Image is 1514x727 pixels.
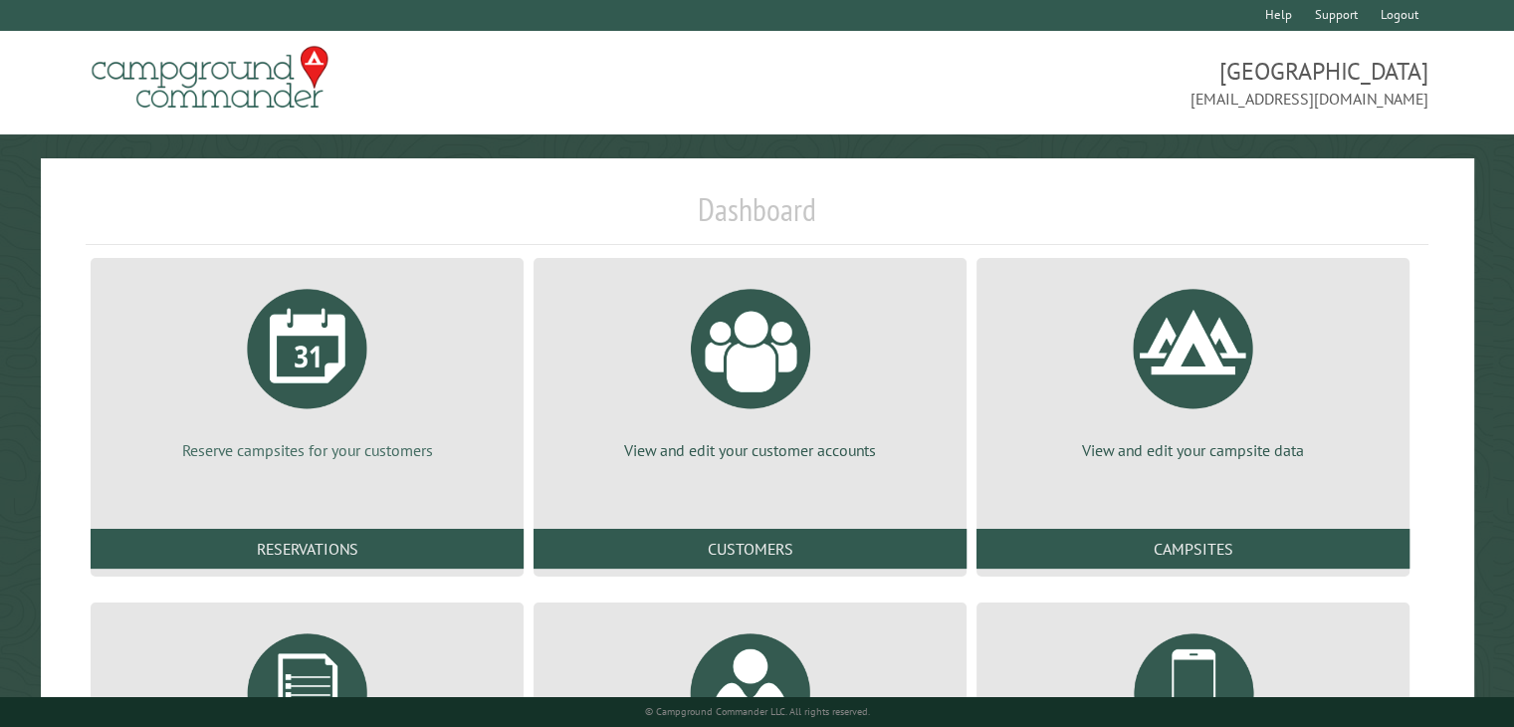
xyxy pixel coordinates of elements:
a: Reservations [91,529,524,569]
img: Campground Commander [86,39,334,117]
p: View and edit your campsite data [1000,439,1386,461]
a: View and edit your customer accounts [557,274,943,461]
p: Reserve campsites for your customers [114,439,500,461]
a: View and edit your campsite data [1000,274,1386,461]
span: [GEOGRAPHIC_DATA] [EMAIL_ADDRESS][DOMAIN_NAME] [757,55,1428,111]
a: Reserve campsites for your customers [114,274,500,461]
a: Customers [534,529,967,569]
a: Campsites [976,529,1409,569]
small: © Campground Commander LLC. All rights reserved. [645,705,870,718]
p: View and edit your customer accounts [557,439,943,461]
h1: Dashboard [86,190,1428,245]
